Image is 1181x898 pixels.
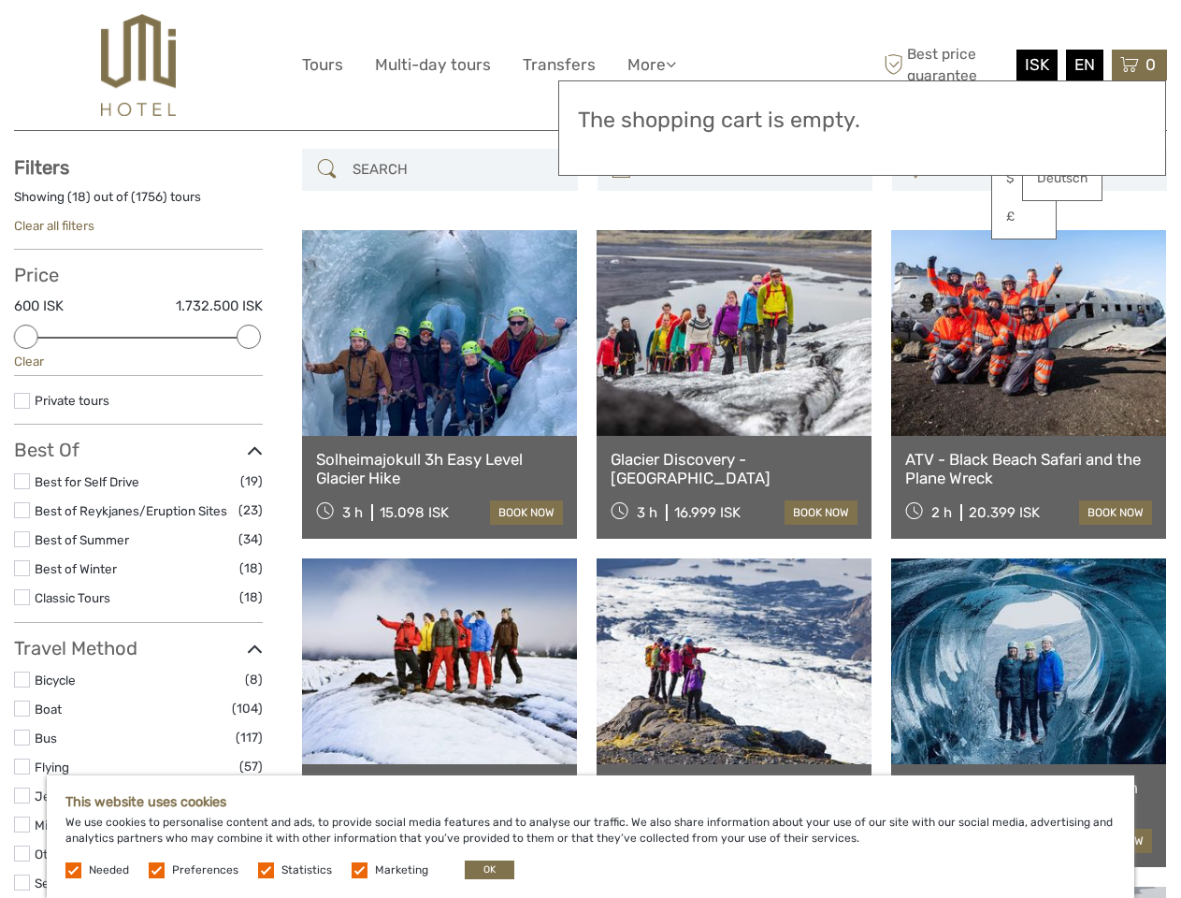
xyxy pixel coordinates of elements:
[240,471,263,492] span: (19)
[232,698,263,719] span: (104)
[879,44,1012,85] span: Best price guarantee
[35,673,76,688] a: Bicycle
[176,297,263,316] label: 1.732.500 ISK
[490,500,563,525] a: book now
[35,789,99,804] a: Jeep / 4x4
[1143,55,1159,74] span: 0
[89,862,129,878] label: Needed
[238,529,263,550] span: (34)
[65,794,1116,810] h5: This website uses cookies
[35,876,94,891] a: Self-Drive
[239,558,263,579] span: (18)
[238,500,263,521] span: (23)
[342,504,363,521] span: 3 h
[239,756,263,777] span: (57)
[1066,50,1103,80] div: EN
[674,504,741,521] div: 16.999 ISK
[627,51,676,79] a: More
[239,587,263,608] span: (18)
[578,108,1146,134] h3: The shopping cart is empty.
[14,188,263,217] div: Showing ( ) out of ( ) tours
[35,760,69,775] a: Flying
[992,162,1056,196] a: $
[35,503,227,518] a: Best of Reykjanes/Eruption Sites
[785,500,857,525] a: book now
[637,504,657,521] span: 3 h
[14,439,263,461] h3: Best Of
[14,156,69,179] strong: Filters
[101,14,175,116] img: 526-1e775aa5-7374-4589-9d7e-5793fb20bdfc_logo_big.jpg
[375,51,491,79] a: Multi-day tours
[72,188,86,206] label: 18
[1025,55,1049,74] span: ISK
[35,561,117,576] a: Best of Winter
[35,393,109,408] a: Private tours
[611,450,857,488] a: Glacier Discovery - [GEOGRAPHIC_DATA]
[215,29,238,51] button: Open LiveChat chat widget
[302,51,343,79] a: Tours
[35,702,62,717] a: Boat
[345,153,568,186] input: SEARCH
[1079,500,1152,525] a: book now
[172,862,238,878] label: Preferences
[35,590,110,605] a: Classic Tours
[35,847,143,862] a: Other / Non-Travel
[35,532,129,547] a: Best of Summer
[35,731,57,746] a: Bus
[14,637,263,659] h3: Travel Method
[523,51,596,79] a: Transfers
[14,297,64,316] label: 600 ISK
[35,818,115,833] a: Mini Bus / Car
[316,450,563,488] a: Solheimajokull 3h Easy Level Glacier Hike
[375,862,428,878] label: Marketing
[14,218,94,233] a: Clear all filters
[931,504,952,521] span: 2 h
[245,669,263,690] span: (8)
[47,775,1134,898] div: We use cookies to personalise content and ads, to provide social media features and to analyse ou...
[905,450,1152,488] a: ATV - Black Beach Safari and the Plane Wreck
[35,474,139,489] a: Best for Self Drive
[236,727,263,748] span: (117)
[465,861,514,879] button: OK
[992,200,1056,234] a: £
[281,862,332,878] label: Statistics
[26,33,211,48] p: We're away right now. Please check back later!
[969,504,1040,521] div: 20.399 ISK
[14,264,263,286] h3: Price
[136,188,163,206] label: 1756
[14,353,263,370] div: Clear
[1023,162,1102,196] a: Deutsch
[380,504,449,521] div: 15.098 ISK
